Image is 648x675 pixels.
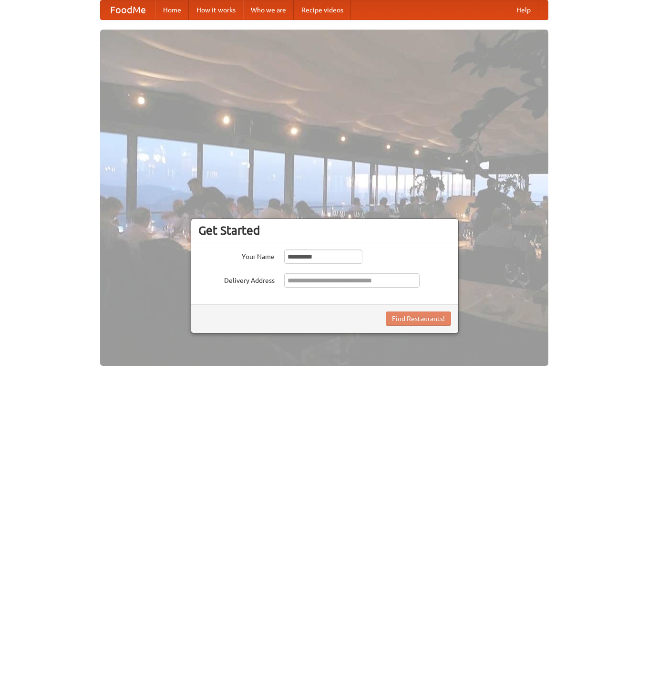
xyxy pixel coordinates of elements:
[243,0,294,20] a: Who we are
[101,0,155,20] a: FoodMe
[294,0,351,20] a: Recipe videos
[155,0,189,20] a: Home
[386,312,451,326] button: Find Restaurants!
[198,249,275,261] label: Your Name
[189,0,243,20] a: How it works
[198,223,451,238] h3: Get Started
[509,0,538,20] a: Help
[198,273,275,285] label: Delivery Address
